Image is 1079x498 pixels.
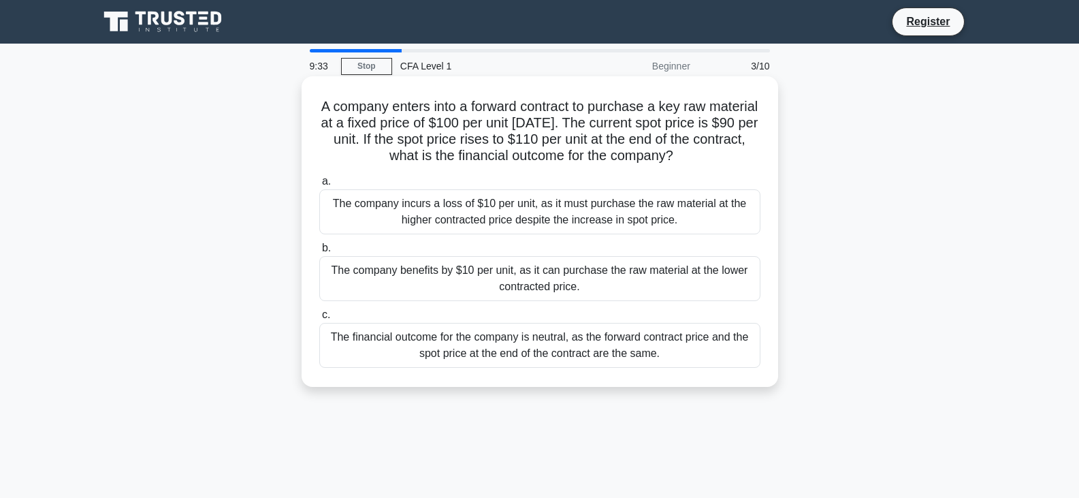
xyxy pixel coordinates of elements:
[319,256,760,301] div: The company benefits by $10 per unit, as it can purchase the raw material at the lower contracted...
[322,242,331,253] span: b.
[302,52,341,80] div: 9:33
[322,309,330,320] span: c.
[392,52,579,80] div: CFA Level 1
[898,13,958,30] a: Register
[579,52,698,80] div: Beginner
[322,175,331,187] span: a.
[319,323,760,368] div: The financial outcome for the company is neutral, as the forward contract price and the spot pric...
[318,98,762,165] h5: A company enters into a forward contract to purchase a key raw material at a fixed price of $100 ...
[341,58,392,75] a: Stop
[698,52,778,80] div: 3/10
[319,189,760,234] div: The company incurs a loss of $10 per unit, as it must purchase the raw material at the higher con...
